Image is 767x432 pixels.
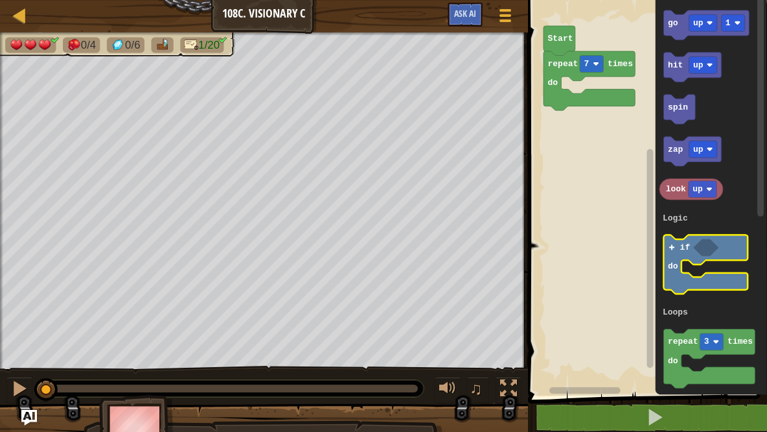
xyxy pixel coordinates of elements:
li: Defeat the enemies. [63,38,100,53]
text: go [668,18,678,28]
text: repeat [668,338,698,348]
button: Show game menu [489,3,521,33]
text: do [668,357,678,366]
text: up [693,18,704,28]
span: Ask AI [454,7,476,19]
li: Only 18 lines of code [180,38,223,53]
li: Go to the raft. [151,38,173,53]
button: Ask AI [448,3,483,27]
span: 0/6 [125,39,140,51]
text: if [680,243,690,253]
text: repeat [547,59,578,69]
text: do [547,78,558,88]
text: Logic [663,214,688,224]
text: do [668,263,678,272]
button: Toggle fullscreen [496,377,521,403]
text: Loops [663,308,688,318]
text: 3 [704,338,709,348]
button: Ctrl + P: Pause [6,377,32,403]
text: up [693,60,704,70]
button: Ask AI [21,410,37,426]
button: ♫ [467,377,489,403]
text: times [608,59,633,69]
text: spin [668,102,688,112]
span: 0/4 [81,39,96,51]
text: zap [668,145,683,154]
text: up [693,145,704,154]
text: 1 [726,18,731,28]
text: 7 [584,59,589,69]
span: ♫ [470,379,483,398]
text: times [727,338,753,348]
button: Adjust volume [435,377,461,403]
li: Collect the gems. [107,38,144,53]
text: Start [547,34,573,43]
text: hit [668,60,683,70]
span: 1/20 [198,39,220,51]
text: look [665,185,685,195]
text: up [693,185,703,195]
li: Your hero must survive. [5,38,56,53]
